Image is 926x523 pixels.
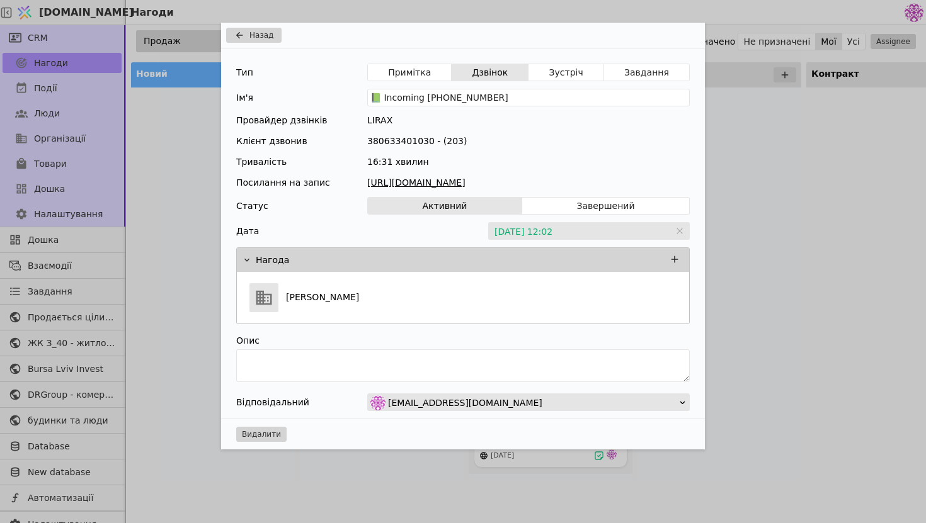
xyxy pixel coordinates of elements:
button: Зустріч [529,64,603,81]
div: 16:31 хвилин [367,155,690,169]
label: Дата [236,225,259,238]
div: Посилання на запис [236,176,330,189]
div: Опис [236,332,690,349]
button: Активний [368,197,522,215]
div: Відповідальний [236,393,309,411]
div: 380633401030 - (203) [367,135,690,148]
button: Примітка [368,64,452,81]
a: [URL][DOMAIN_NAME] [367,176,690,189]
div: Add Opportunity [221,23,705,449]
button: Завдання [604,64,689,81]
button: Завершений [522,197,689,215]
img: de [370,395,386,410]
p: Нагода [256,254,289,267]
div: Тривалість [236,155,287,169]
span: Clear [676,225,683,237]
span: [EMAIL_ADDRESS][DOMAIN_NAME] [388,394,542,412]
div: Ім'я [236,89,253,106]
div: LIRAX [367,114,690,127]
div: Провайдер дзвінків [236,114,328,127]
div: Тип [236,64,253,81]
svg: close [676,227,683,235]
div: Клієнт дзвонив [236,135,307,148]
button: Видалити [236,427,287,442]
p: [PERSON_NAME] [286,291,359,304]
div: Статус [236,197,268,215]
span: Назад [249,30,273,41]
button: Дзвінок [452,64,529,81]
